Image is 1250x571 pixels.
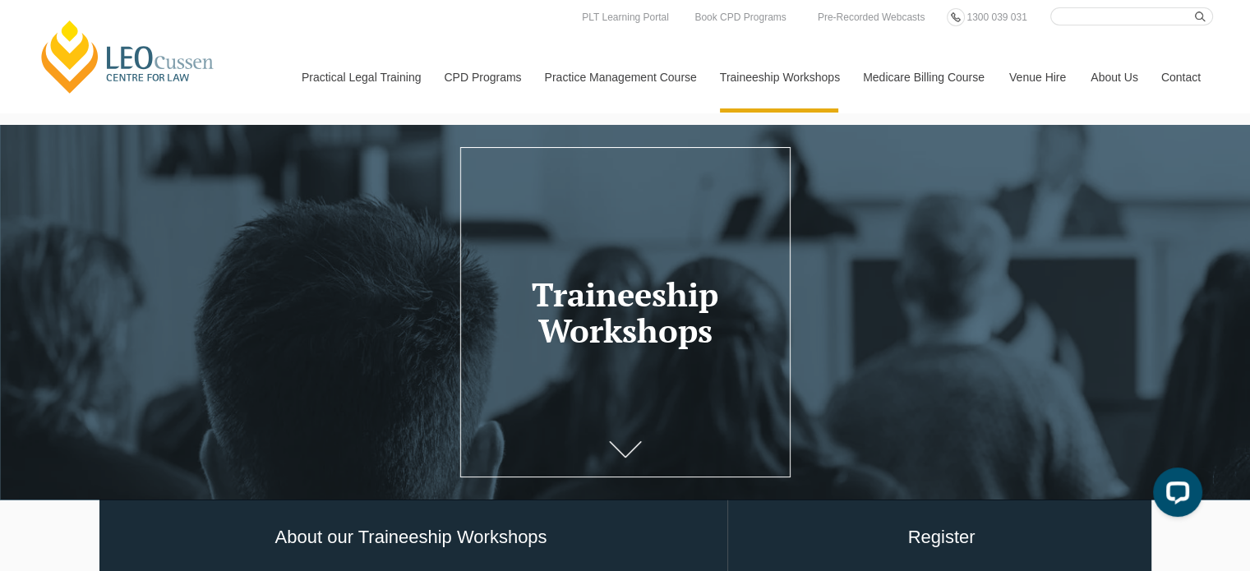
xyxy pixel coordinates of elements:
[997,42,1078,113] a: Venue Hire
[690,8,790,26] a: Book CPD Programs
[1078,42,1149,113] a: About Us
[289,42,432,113] a: Practical Legal Training
[814,8,929,26] a: Pre-Recorded Webcasts
[1149,42,1213,113] a: Contact
[431,42,532,113] a: CPD Programs
[851,42,997,113] a: Medicare Billing Course
[966,12,1026,23] span: 1300 039 031
[533,42,708,113] a: Practice Management Course
[578,8,673,26] a: PLT Learning Portal
[37,18,219,95] a: [PERSON_NAME] Centre for Law
[1140,461,1209,530] iframe: LiveChat chat widget
[475,276,775,348] h1: Traineeship Workshops
[708,42,851,113] a: Traineeship Workshops
[962,8,1031,26] a: 1300 039 031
